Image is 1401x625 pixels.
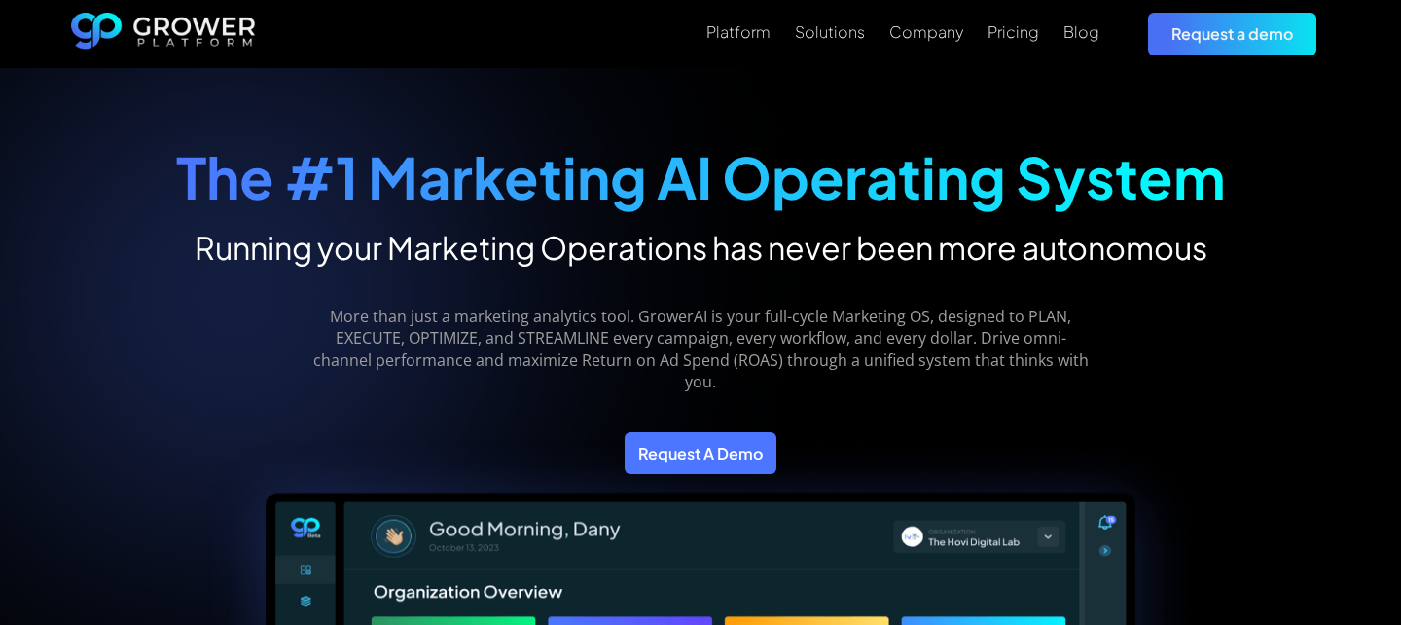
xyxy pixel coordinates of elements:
a: Pricing [988,20,1039,44]
a: Platform [706,20,771,44]
div: Pricing [988,22,1039,41]
p: More than just a marketing analytics tool. GrowerAI is your full-cycle Marketing OS, designed to ... [310,306,1092,393]
a: Request a demo [1148,13,1316,55]
a: Request A Demo [625,432,776,474]
a: Blog [1063,20,1099,44]
div: Blog [1063,22,1099,41]
div: Platform [706,22,771,41]
a: home [71,13,256,55]
a: Company [889,20,963,44]
div: Solutions [795,22,865,41]
div: Company [889,22,963,41]
h2: Running your Marketing Operations has never been more autonomous [176,228,1226,267]
strong: The #1 Marketing AI Operating System [176,141,1226,212]
a: Solutions [795,20,865,44]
